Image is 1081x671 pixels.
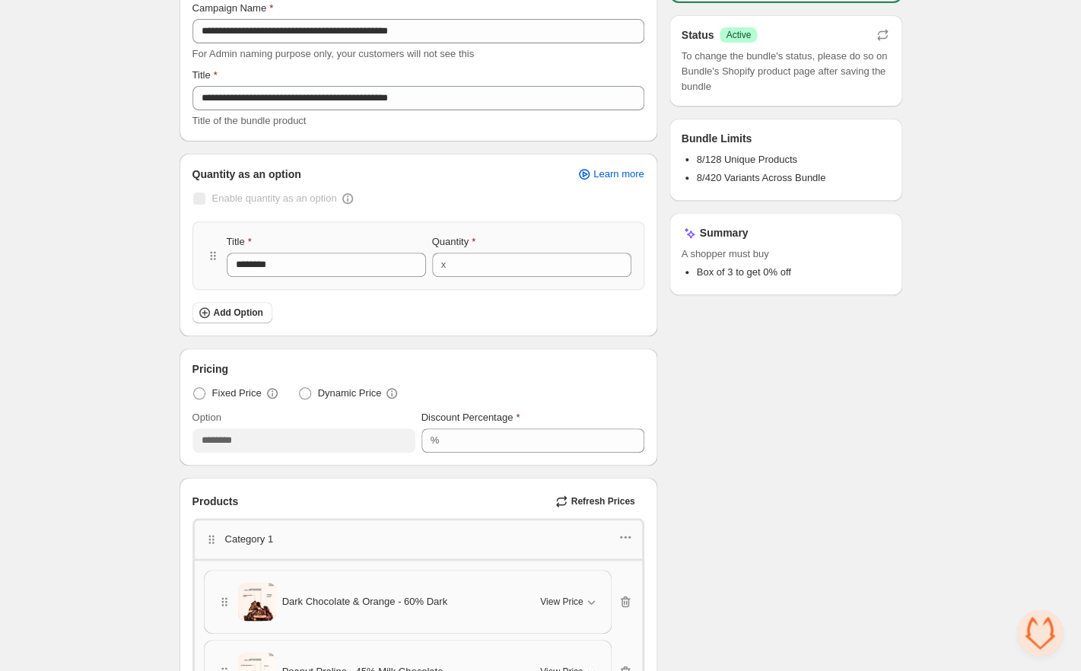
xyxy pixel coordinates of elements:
label: Title [227,234,252,250]
span: Pricing [192,361,228,377]
div: % [431,433,440,448]
button: Add Option [192,302,272,323]
span: A shopper must buy [682,246,890,262]
span: Learn more [593,168,644,180]
span: For Admin naming purpose only, your customers will not see this [192,48,474,59]
span: 8/128 Unique Products [697,154,797,165]
span: Active [726,29,751,41]
h3: Summary [700,225,749,240]
span: To change the bundle's status, please do so on Bundle's Shopify product page after saving the bundle [682,49,890,94]
div: x [441,257,447,272]
p: Category 1 [225,532,274,547]
li: Box of 3 to get 0% off [697,265,890,280]
span: Dark Chocolate & Orange - 60% Dark [282,594,447,609]
span: Quantity as an option [192,167,301,182]
span: 8/420 Variants Across Bundle [697,172,826,183]
label: Campaign Name [192,1,274,16]
img: Dark Chocolate & Orange - 60% Dark [238,578,276,625]
span: Refresh Prices [571,495,634,507]
span: View Price [540,596,583,608]
label: Discount Percentage [421,410,520,425]
span: Fixed Price [212,386,262,401]
span: Add Option [214,307,263,319]
span: Title of the bundle product [192,115,307,126]
h3: Status [682,27,714,43]
span: Dynamic Price [318,386,382,401]
button: Refresh Prices [549,491,644,512]
h3: Bundle Limits [682,131,752,146]
div: Open chat [1017,610,1063,656]
span: Products [192,494,239,509]
span: Enable quantity as an option [212,192,337,204]
label: Title [192,68,218,83]
a: Learn more [568,164,653,185]
label: Option [192,410,221,425]
label: Quantity [432,234,475,250]
button: View Price [531,590,607,614]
